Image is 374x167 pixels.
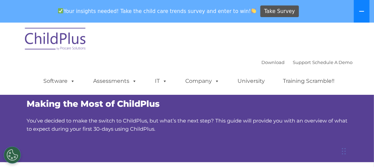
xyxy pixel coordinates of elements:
span: Your insights needed! Take the child care trends survey and enter to win! [55,4,259,18]
span: You’ve decided to make the switch to ChildPlus, but what’s the next step? This guide will provide... [27,117,347,132]
iframe: Chat Widget [340,134,374,167]
font: | [261,60,353,65]
a: Software [37,74,82,88]
a: Assessments [86,74,144,88]
img: 👏 [251,8,256,13]
a: University [231,74,272,88]
a: IT [148,74,174,88]
button: Cookies Settings [4,146,21,164]
img: ChildPlus by Procare Solutions [21,23,90,57]
a: Support [293,60,311,65]
a: Download [261,60,285,65]
img: ✅ [58,8,63,13]
span: Making the Most of ChildPlus [27,99,160,109]
a: Take Survey [260,5,299,17]
a: Company [178,74,226,88]
div: Drag [342,141,346,162]
a: Training Scramble!! [276,74,341,88]
span: Take Survey [264,5,295,17]
a: Schedule A Demo [312,60,353,65]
